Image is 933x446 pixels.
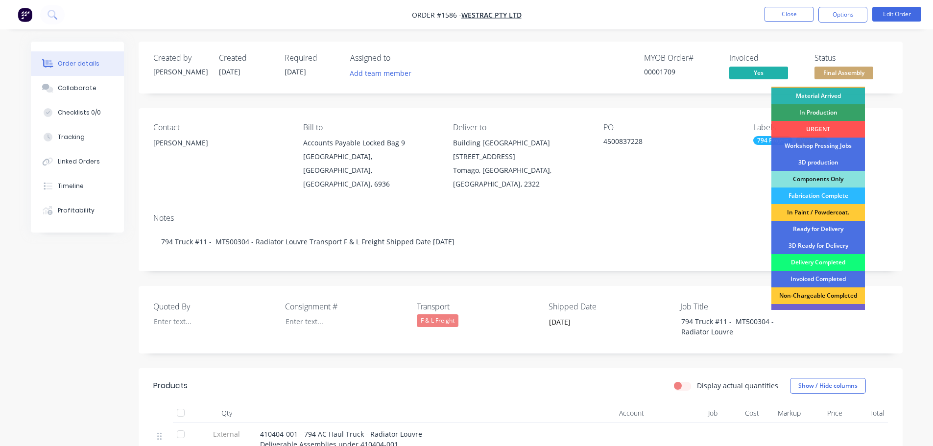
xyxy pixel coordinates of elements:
[648,403,721,423] div: Job
[303,150,437,191] div: [GEOGRAPHIC_DATA], [GEOGRAPHIC_DATA], [GEOGRAPHIC_DATA], 6936
[58,108,101,117] div: Checklists 0/0
[412,10,461,20] span: Order #1586 -
[219,67,240,76] span: [DATE]
[153,136,287,167] div: [PERSON_NAME]
[790,378,866,394] button: Show / Hide columns
[219,53,273,63] div: Created
[58,84,96,93] div: Collaborate
[818,7,867,23] button: Options
[344,67,416,80] button: Add team member
[771,104,865,121] div: In Production
[453,136,587,164] div: Building [GEOGRAPHIC_DATA][STREET_ADDRESS]
[153,67,207,77] div: [PERSON_NAME]
[303,123,437,132] div: Bill to
[58,157,100,166] div: Linked Orders
[153,136,287,150] div: [PERSON_NAME]
[18,7,32,22] img: Factory
[417,314,458,327] div: F & L Freight
[31,51,124,76] button: Order details
[771,88,865,104] div: Material Arrived
[550,403,648,423] div: Account
[771,221,865,237] div: Ready for Delivery
[753,136,792,145] div: 794 Project
[303,136,437,191] div: Accounts Payable Locked Bag 9[GEOGRAPHIC_DATA], [GEOGRAPHIC_DATA], [GEOGRAPHIC_DATA], 6936
[153,301,276,312] label: Quoted By
[153,227,888,257] div: 794 Truck #11 - MT500304 - Radiator Louvre Transport F & L Freight Shipped Date [DATE]
[285,301,407,312] label: Consignment #
[846,403,888,423] div: Total
[31,198,124,223] button: Profitability
[644,53,718,63] div: MYOB Order #
[31,100,124,125] button: Checklists 0/0
[285,67,306,76] span: [DATE]
[58,133,85,141] div: Tracking
[350,67,417,80] button: Add team member
[721,403,763,423] div: Cost
[58,206,95,215] div: Profitability
[729,53,803,63] div: Invoiced
[31,174,124,198] button: Timeline
[771,254,865,271] div: Delivery Completed
[153,53,207,63] div: Created by
[542,315,664,329] input: Enter date
[153,123,287,132] div: Contact
[603,136,726,150] div: 4500837228
[814,67,873,79] span: Final Assembly
[765,7,813,22] button: Close
[771,287,865,304] div: Non-Chargeable Completed
[753,123,887,132] div: Labels
[58,182,84,190] div: Timeline
[763,403,805,423] div: Markup
[771,304,865,321] div: Quality Inspection
[771,138,865,154] div: Workshop Pressing Jobs
[58,59,99,68] div: Order details
[31,76,124,100] button: Collaborate
[872,7,921,22] button: Edit Order
[771,237,865,254] div: 3D Ready for Delivery
[814,53,888,63] div: Status
[814,67,873,81] button: Final Assembly
[303,136,437,150] div: Accounts Payable Locked Bag 9
[153,213,888,223] div: Notes
[417,301,539,312] label: Transport
[197,403,256,423] div: Qty
[153,380,188,392] div: Products
[350,53,448,63] div: Assigned to
[771,154,865,171] div: 3D production
[771,204,865,221] div: In Paint / Powdercoat.
[805,403,846,423] div: Price
[461,10,522,20] a: WesTrac Pty Ltd
[31,149,124,174] button: Linked Orders
[680,301,803,312] label: Job Title
[453,123,587,132] div: Deliver to
[549,301,671,312] label: Shipped Date
[771,188,865,204] div: Fabrication Complete
[453,164,587,191] div: Tomago, [GEOGRAPHIC_DATA], [GEOGRAPHIC_DATA], 2322
[771,121,865,138] div: URGENT
[453,136,587,191] div: Building [GEOGRAPHIC_DATA][STREET_ADDRESS]Tomago, [GEOGRAPHIC_DATA], [GEOGRAPHIC_DATA], 2322
[697,380,778,391] label: Display actual quantities
[201,429,252,439] span: External
[603,123,738,132] div: PO
[644,67,718,77] div: 00001709
[729,67,788,79] span: Yes
[771,271,865,287] div: Invoiced Completed
[285,53,338,63] div: Required
[31,125,124,149] button: Tracking
[673,314,796,339] div: 794 Truck #11 - MT500304 - Radiator Louvre
[771,171,865,188] div: Components Only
